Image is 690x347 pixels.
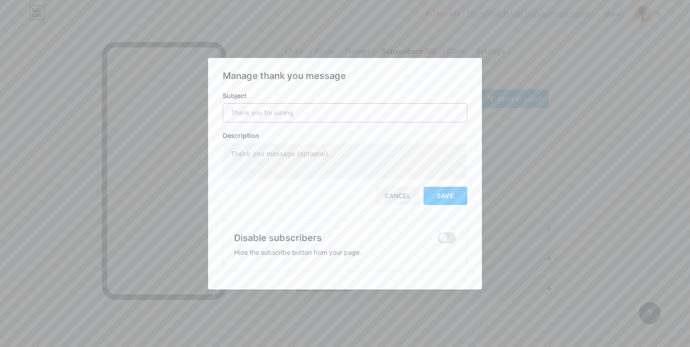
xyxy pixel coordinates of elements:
[437,192,454,200] span: Save
[376,187,420,205] div: Cancel
[423,187,467,205] button: Save
[223,131,467,139] div: Description
[223,92,467,100] div: Subject
[223,104,467,122] input: Thank you for joining
[234,248,456,256] div: Hide the subscribe button from your page.
[223,69,467,83] div: Manage thank you message
[234,231,322,245] div: Disable subscribers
